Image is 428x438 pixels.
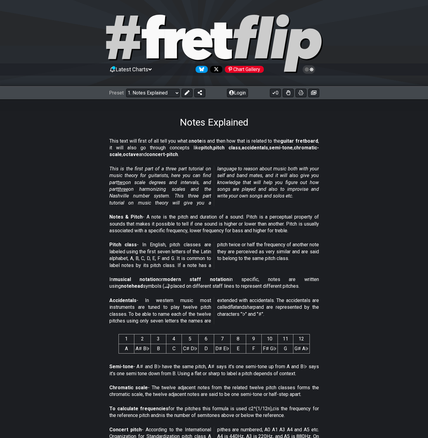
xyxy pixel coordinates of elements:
[134,344,150,353] td: A♯ B♭
[163,276,229,282] strong: modern staff notation
[283,89,294,97] button: Toggle Dexterity for all fretkits
[113,276,159,282] strong: musical notation
[269,145,293,151] strong: semi-tone
[213,145,241,151] strong: pitch class
[109,406,168,411] strong: To calculate frequencies
[306,67,313,72] span: Toggle light / dark theme
[308,89,319,97] button: Create image
[118,180,126,185] span: two
[198,334,214,344] th: 6
[158,412,161,418] em: n
[109,90,124,96] span: Preset
[150,344,166,353] td: B
[270,89,281,97] button: 0
[109,297,319,325] p: - In western music most instruments are tuned to play twelve pitch classes. To be able to name ea...
[109,384,319,398] p: - The twelve adjacent notes from the related twelve pitch classes forms the chromatic scale, the ...
[201,145,212,151] strong: pitch
[242,145,268,151] strong: accidentals
[222,66,264,73] a: #fretflip at Pinterest
[134,334,150,344] th: 2
[147,151,178,157] strong: concert-pitch
[109,364,133,369] strong: Semi-tone
[295,89,306,97] button: Print
[261,334,278,344] th: 10
[118,344,134,353] td: A
[278,344,293,353] td: G
[116,66,148,73] span: Latest Charts
[261,344,278,353] td: F♯ G♭
[230,304,237,310] em: flat
[244,304,256,310] em: sharp
[121,283,143,289] strong: notehead
[109,297,136,303] strong: Accidentals
[278,334,293,344] th: 11
[109,405,319,419] p: for the pitches this formula is used c2^(1/12n), is the frequency for the reference pitch and is ...
[109,214,319,234] p: - A note is the pitch and duration of a sound. Pitch is a perceptual property of sounds that make...
[109,241,319,269] p: - In English, pitch classes are labeled using the first seven letters of the Latin alphabet, A, B...
[214,334,230,344] th: 7
[193,66,208,73] a: Follow #fretflip at Bluesky
[230,344,246,353] td: E
[180,116,248,128] h1: Notes Explained
[246,334,261,344] th: 9
[227,89,248,97] button: Login
[280,138,318,144] strong: guitar fretboard
[225,66,264,73] div: Chart Gallery
[109,427,142,433] strong: Concert pitch
[123,151,139,157] strong: octave
[166,344,182,353] td: C
[109,166,319,206] em: This is the first part of a three part tutorial on music theory for guitarists, here you can find...
[191,138,202,144] strong: note
[214,344,230,353] td: D♯ E♭
[109,214,143,220] strong: Notes & Pitch
[118,186,128,192] span: three
[293,334,310,344] th: 12
[118,334,134,344] th: 1
[246,344,261,353] td: F
[182,344,198,353] td: C♯ D♭
[109,138,319,158] p: This text will first of all tell you what a is and then how that is related to the , it will also...
[166,334,182,344] th: 4
[198,344,214,353] td: D
[150,334,166,344] th: 3
[194,89,205,97] button: Share Preset
[208,66,222,73] a: Follow #fretflip at X
[182,334,198,344] th: 5
[230,334,246,344] th: 8
[182,89,193,97] button: Edit Preset
[293,344,310,353] td: G♯ A♭
[126,89,180,97] select: Preset
[109,242,137,247] strong: Pitch class
[109,363,319,377] p: - A♯ and B♭ have the same pitch, A♯ says it's one semi-tone up from A and B♭ says it's one semi t...
[273,406,275,411] em: c
[109,385,148,390] strong: Chromatic scale
[109,276,319,290] p: In or in specific, notes are written using symbols (𝅝 𝅗𝅥 𝅘𝅥 𝅘𝅥𝅮) placed on different staff lines to r...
